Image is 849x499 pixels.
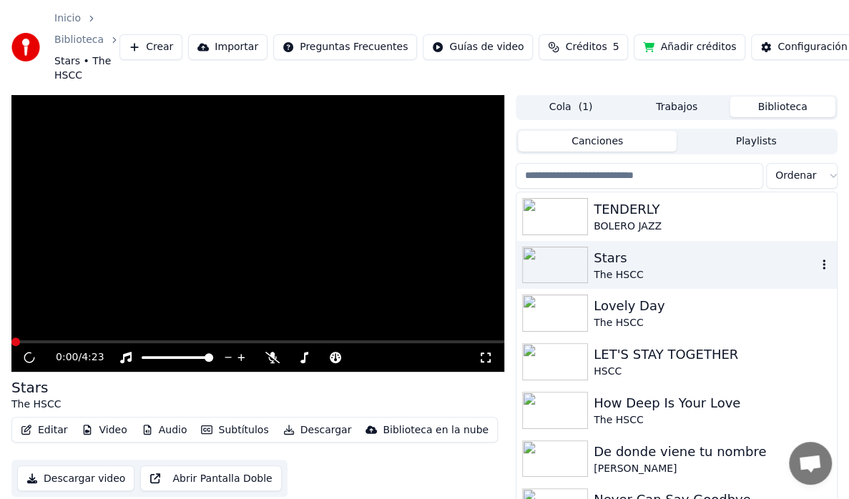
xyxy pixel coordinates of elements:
button: Cola [518,97,624,117]
div: BOLERO JAZZ [594,219,831,234]
div: The HSCC [594,316,831,330]
span: Stars • The HSCC [54,54,119,83]
a: Inicio [54,11,81,26]
img: youka [11,33,40,61]
div: How Deep Is Your Love [594,393,831,413]
button: Trabajos [624,97,730,117]
div: TENDERLY [594,199,831,219]
button: Subtítulos [195,420,274,440]
button: Créditos5 [539,34,628,60]
div: De donde viene tu nombre [594,442,831,462]
div: HSCC [594,365,831,379]
a: Biblioteca [54,33,104,47]
button: Audio [136,420,193,440]
span: 5 [612,40,619,54]
button: Añadir créditos [634,34,745,60]
span: Créditos [565,40,607,54]
div: The HSCC [11,397,61,412]
button: Guías de video [423,34,533,60]
div: Stars [594,248,817,268]
button: Playlists [677,131,835,152]
div: / [56,350,90,365]
button: Descargar [278,420,358,440]
button: Biblioteca [730,97,835,117]
div: Stars [11,377,61,397]
div: [PERSON_NAME] [594,462,831,476]
button: Importar [188,34,268,60]
div: The HSCC [594,268,817,282]
button: Crear [119,34,182,60]
nav: breadcrumb [54,11,119,83]
button: Abrir Pantalla Doble [140,465,281,491]
span: 0:00 [56,350,78,365]
button: Video [76,420,132,440]
span: 4:23 [82,350,104,365]
button: Preguntas Frecuentes [273,34,417,60]
a: Open chat [789,442,832,485]
div: Biblioteca en la nube [383,423,489,438]
span: ( 1 ) [578,100,592,114]
div: The HSCC [594,413,831,428]
span: Ordenar [775,169,816,183]
div: Lovely Day [594,296,831,316]
div: Configuración [777,40,847,54]
button: Canciones [518,131,677,152]
div: LET'S STAY TOGETHER [594,345,831,365]
button: Descargar video [17,465,134,491]
button: Editar [15,420,73,440]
